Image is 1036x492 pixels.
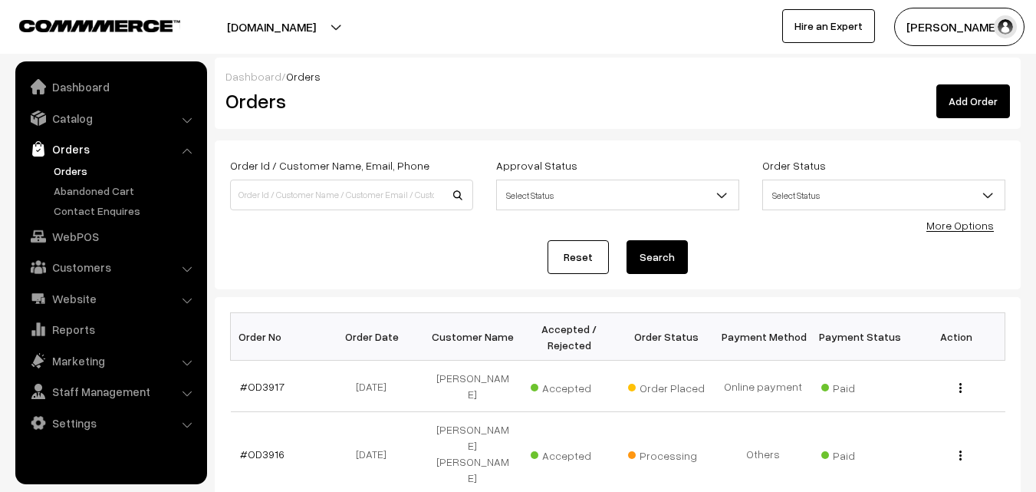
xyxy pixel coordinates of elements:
[821,376,898,396] span: Paid
[715,361,811,412] td: Online payment
[19,73,202,101] a: Dashboard
[762,157,826,173] label: Order Status
[531,376,607,396] span: Accepted
[19,315,202,343] a: Reports
[19,409,202,437] a: Settings
[496,157,577,173] label: Approval Status
[50,203,202,219] a: Contact Enquires
[908,313,1005,361] th: Action
[225,89,472,113] h2: Orders
[19,285,202,312] a: Website
[548,240,609,274] a: Reset
[531,444,607,464] span: Accepted
[959,383,962,393] img: Menu
[811,313,908,361] th: Payment Status
[19,347,202,375] a: Marketing
[225,70,281,83] a: Dashboard
[19,20,180,31] img: COMMMERCE
[424,313,521,361] th: Customer Name
[240,380,284,393] a: #OD3917
[327,313,424,361] th: Order Date
[627,240,688,274] button: Search
[19,15,153,34] a: COMMMERCE
[894,8,1024,46] button: [PERSON_NAME]
[19,135,202,163] a: Orders
[763,182,1005,209] span: Select Status
[936,84,1010,118] a: Add Order
[782,9,875,43] a: Hire an Expert
[240,447,284,461] a: #OD3916
[327,361,424,412] td: [DATE]
[497,182,738,209] span: Select Status
[959,451,962,461] img: Menu
[230,180,473,210] input: Order Id / Customer Name / Customer Email / Customer Phone
[424,361,521,412] td: [PERSON_NAME]
[19,253,202,281] a: Customers
[286,70,321,83] span: Orders
[19,104,202,132] a: Catalog
[762,180,1005,210] span: Select Status
[715,313,811,361] th: Payment Method
[50,163,202,179] a: Orders
[521,313,617,361] th: Accepted / Rejected
[496,180,739,210] span: Select Status
[19,378,202,405] a: Staff Management
[231,313,327,361] th: Order No
[994,15,1017,38] img: user
[173,8,370,46] button: [DOMAIN_NAME]
[821,444,898,464] span: Paid
[628,444,705,464] span: Processing
[628,376,705,396] span: Order Placed
[19,223,202,250] a: WebPOS
[926,219,994,232] a: More Options
[230,157,429,173] label: Order Id / Customer Name, Email, Phone
[618,313,715,361] th: Order Status
[50,183,202,199] a: Abandoned Cart
[225,68,1010,84] div: /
